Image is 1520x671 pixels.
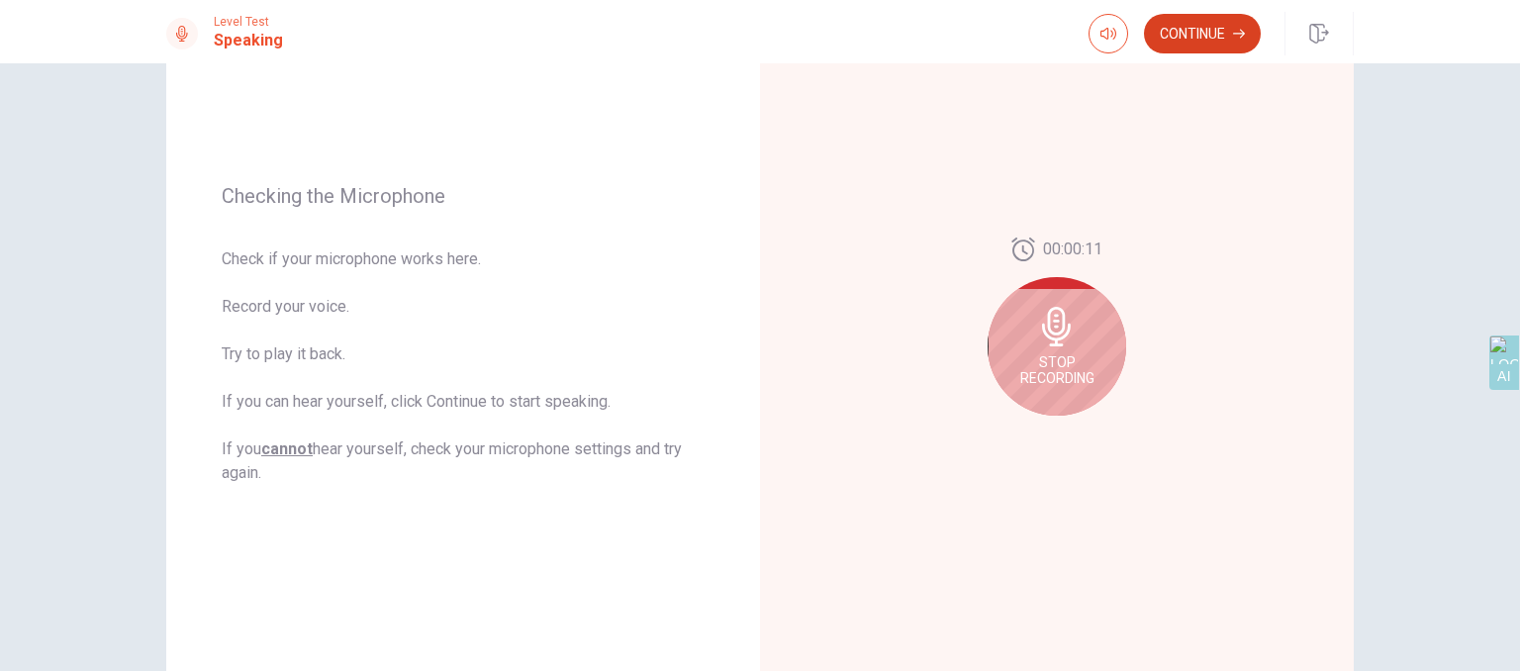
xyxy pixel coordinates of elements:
span: Level Test [214,15,283,29]
h1: Speaking [214,29,283,52]
span: Check if your microphone works here. Record your voice. Try to play it back. If you can hear your... [222,247,705,485]
span: 00:00:11 [1043,238,1102,261]
button: Continue [1144,14,1261,53]
span: Stop Recording [1020,354,1094,386]
u: cannot [261,439,313,458]
span: Checking the Microphone [222,184,705,208]
div: Stop Recording [988,277,1126,416]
